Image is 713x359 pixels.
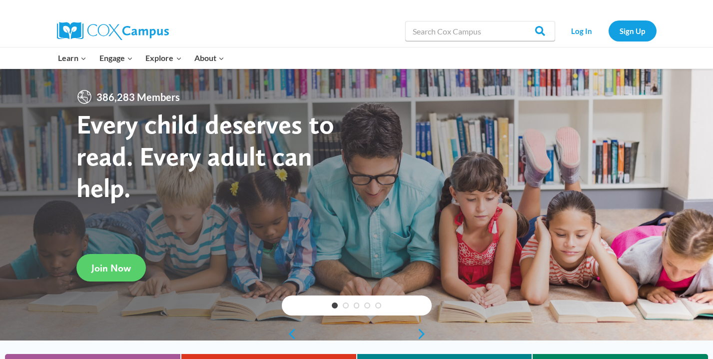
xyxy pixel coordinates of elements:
[609,20,657,41] a: Sign Up
[332,302,338,308] a: 1
[92,89,184,105] span: 386,283 Members
[194,51,224,64] span: About
[375,302,381,308] a: 5
[145,51,181,64] span: Explore
[58,51,86,64] span: Learn
[364,302,370,308] a: 4
[76,108,334,203] strong: Every child deserves to read. Every adult can help.
[76,254,146,281] a: Join Now
[57,22,169,40] img: Cox Campus
[417,328,432,340] a: next
[343,302,349,308] a: 2
[282,324,432,344] div: content slider buttons
[91,262,131,274] span: Join Now
[99,51,133,64] span: Engage
[405,21,555,41] input: Search Cox Campus
[354,302,360,308] a: 3
[282,328,297,340] a: previous
[560,20,604,41] a: Log In
[52,47,231,68] nav: Primary Navigation
[560,20,657,41] nav: Secondary Navigation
